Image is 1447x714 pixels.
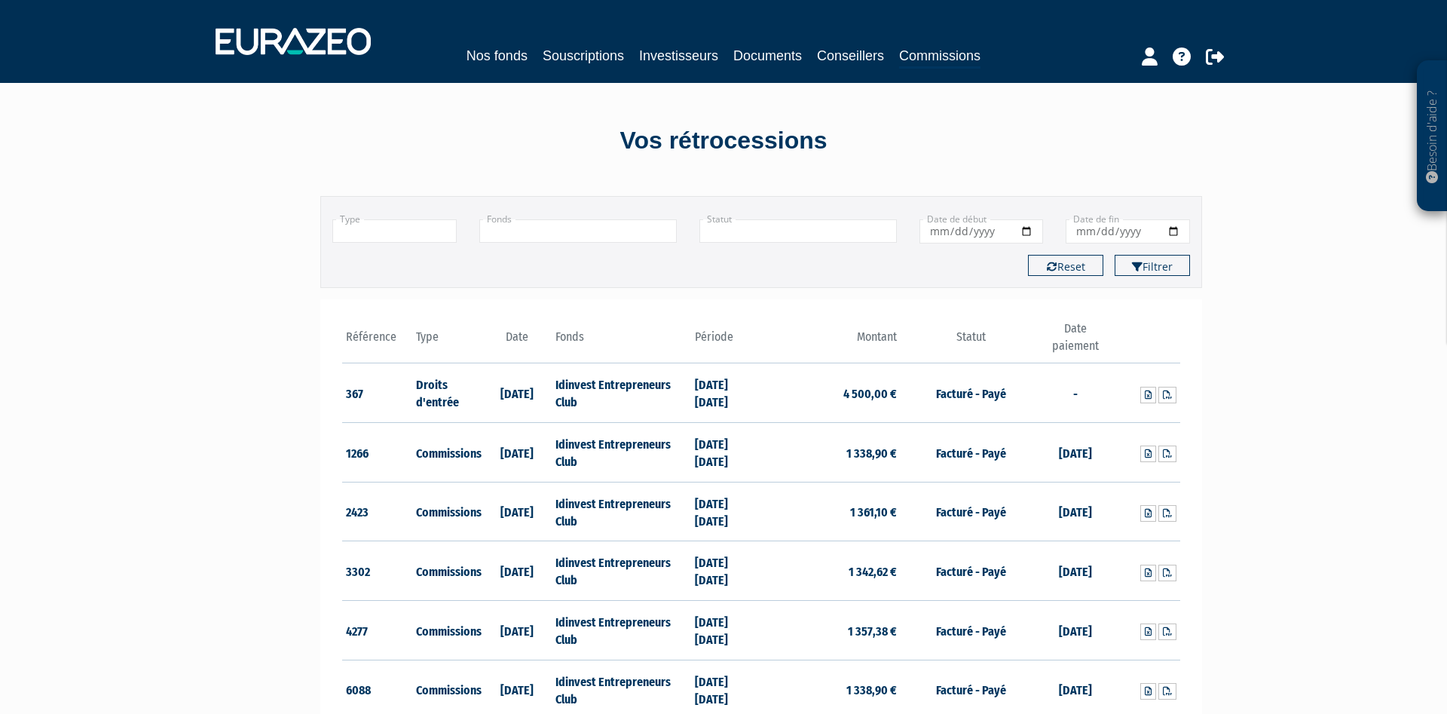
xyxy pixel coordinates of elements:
th: Montant [761,320,901,363]
a: Nos fonds [467,45,528,66]
td: [DATE] [1041,482,1111,541]
button: Filtrer [1115,255,1190,276]
th: Statut [901,320,1040,363]
td: Idinvest Entrepreneurs Club [552,482,691,541]
a: Commissions [899,45,980,69]
td: 1 361,10 € [761,482,901,541]
td: 4277 [342,601,412,660]
p: Besoin d'aide ? [1424,69,1441,204]
td: Facturé - Payé [901,482,1040,541]
td: 3302 [342,541,412,601]
th: Type [412,320,482,363]
td: 1 342,62 € [761,541,901,601]
td: [DATE] [DATE] [691,363,761,423]
td: Commissions [412,541,482,601]
td: [DATE] [482,541,552,601]
td: 1 357,38 € [761,601,901,660]
td: Idinvest Entrepreneurs Club [552,541,691,601]
th: Date [482,320,552,363]
th: Date paiement [1041,320,1111,363]
td: [DATE] [DATE] [691,482,761,541]
td: 2423 [342,482,412,541]
td: Facturé - Payé [901,541,1040,601]
td: Droits d'entrée [412,363,482,423]
td: Commissions [412,423,482,483]
td: Commissions [412,601,482,660]
div: Vos rétrocessions [294,124,1153,158]
a: Documents [733,45,802,66]
th: Référence [342,320,412,363]
td: 4 500,00 € [761,363,901,423]
th: Fonds [552,320,691,363]
td: Facturé - Payé [901,363,1040,423]
td: 1266 [342,423,412,483]
a: Souscriptions [543,45,624,66]
td: Facturé - Payé [901,423,1040,483]
img: 1732889491-logotype_eurazeo_blanc_rvb.png [216,28,371,55]
th: Période [691,320,761,363]
td: [DATE] [1041,423,1111,483]
td: - [1041,363,1111,423]
td: [DATE] [482,423,552,483]
a: Investisseurs [639,45,718,66]
td: [DATE] [DATE] [691,423,761,483]
td: Idinvest Entrepreneurs Club [552,423,691,483]
td: 367 [342,363,412,423]
td: [DATE] [DATE] [691,541,761,601]
td: Idinvest Entrepreneurs Club [552,601,691,660]
td: [DATE] [1041,541,1111,601]
td: Idinvest Entrepreneurs Club [552,363,691,423]
td: [DATE] [482,363,552,423]
td: [DATE] [DATE] [691,601,761,660]
td: [DATE] [482,482,552,541]
td: Facturé - Payé [901,601,1040,660]
td: [DATE] [482,601,552,660]
a: Conseillers [817,45,884,66]
td: [DATE] [1041,601,1111,660]
td: Commissions [412,482,482,541]
button: Reset [1028,255,1103,276]
td: 1 338,90 € [761,423,901,483]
